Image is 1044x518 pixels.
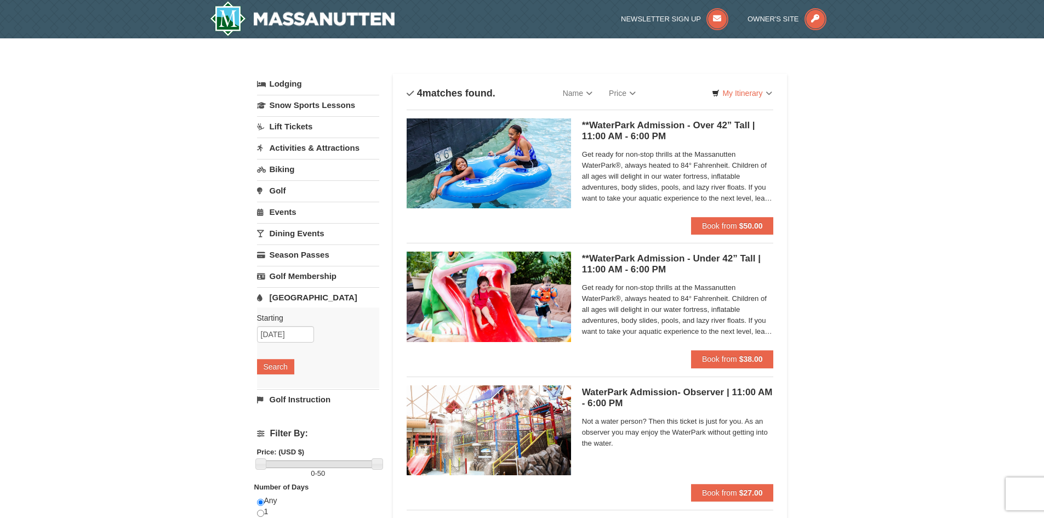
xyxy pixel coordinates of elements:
button: Book from $27.00 [691,484,774,502]
span: Newsletter Sign Up [621,15,701,23]
button: Search [257,359,294,374]
button: Book from $38.00 [691,350,774,368]
span: Get ready for non-stop thrills at the Massanutten WaterPark®, always heated to 84° Fahrenheit. Ch... [582,149,774,204]
a: Snow Sports Lessons [257,95,379,115]
span: Owner's Site [748,15,799,23]
a: Golf Instruction [257,389,379,409]
img: 6619917-738-d4d758dd.jpg [407,252,571,341]
a: Newsletter Sign Up [621,15,728,23]
h5: WaterPark Admission- Observer | 11:00 AM - 6:00 PM [582,387,774,409]
a: [GEOGRAPHIC_DATA] [257,287,379,308]
span: 0 [311,469,315,477]
span: Get ready for non-stop thrills at the Massanutten WaterPark®, always heated to 84° Fahrenheit. Ch... [582,282,774,337]
a: Activities & Attractions [257,138,379,158]
a: Massanutten Resort [210,1,395,36]
span: Book from [702,221,737,230]
a: Season Passes [257,244,379,265]
a: Golf [257,180,379,201]
img: 6619917-744-d8335919.jpg [407,385,571,475]
strong: $38.00 [739,355,763,363]
span: Not a water person? Then this ticket is just for you. As an observer you may enjoy the WaterPark ... [582,416,774,449]
img: 6619917-726-5d57f225.jpg [407,118,571,208]
h4: matches found. [407,88,495,99]
label: - [257,468,379,479]
strong: $27.00 [739,488,763,497]
a: Dining Events [257,223,379,243]
span: Book from [702,488,737,497]
a: Lift Tickets [257,116,379,136]
button: Book from $50.00 [691,217,774,235]
h5: **WaterPark Admission - Under 42” Tall | 11:00 AM - 6:00 PM [582,253,774,275]
a: Biking [257,159,379,179]
a: Lodging [257,74,379,94]
strong: Number of Days [254,483,309,491]
strong: $50.00 [739,221,763,230]
a: Events [257,202,379,222]
span: 4 [417,88,423,99]
span: 50 [317,469,325,477]
h5: **WaterPark Admission - Over 42” Tall | 11:00 AM - 6:00 PM [582,120,774,142]
a: Golf Membership [257,266,379,286]
h4: Filter By: [257,429,379,439]
span: Book from [702,355,737,363]
img: Massanutten Resort Logo [210,1,395,36]
a: Name [555,82,601,104]
a: My Itinerary [705,85,779,101]
strong: Price: (USD $) [257,448,305,456]
label: Starting [257,312,371,323]
a: Price [601,82,644,104]
a: Owner's Site [748,15,826,23]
